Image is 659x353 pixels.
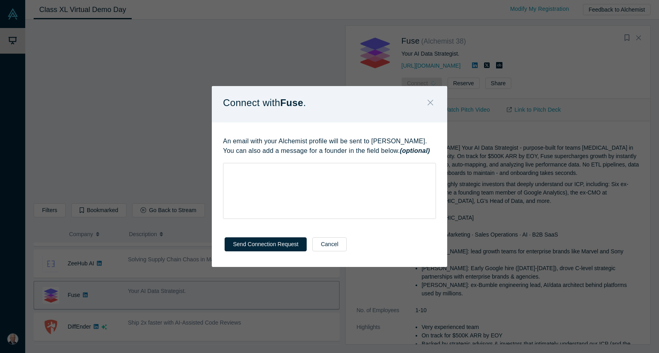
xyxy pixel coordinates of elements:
button: Cancel [312,237,347,251]
div: rdw-wrapper [223,163,436,219]
p: Connect with . [223,94,306,111]
strong: (optional) [400,147,430,154]
button: Close [422,94,439,112]
button: Send Connection Request [225,237,307,251]
strong: Fuse [280,97,303,108]
p: An email with your Alchemist profile will be sent to [PERSON_NAME]. You can also add a message fo... [223,136,436,156]
div: rdw-editor [229,166,431,174]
